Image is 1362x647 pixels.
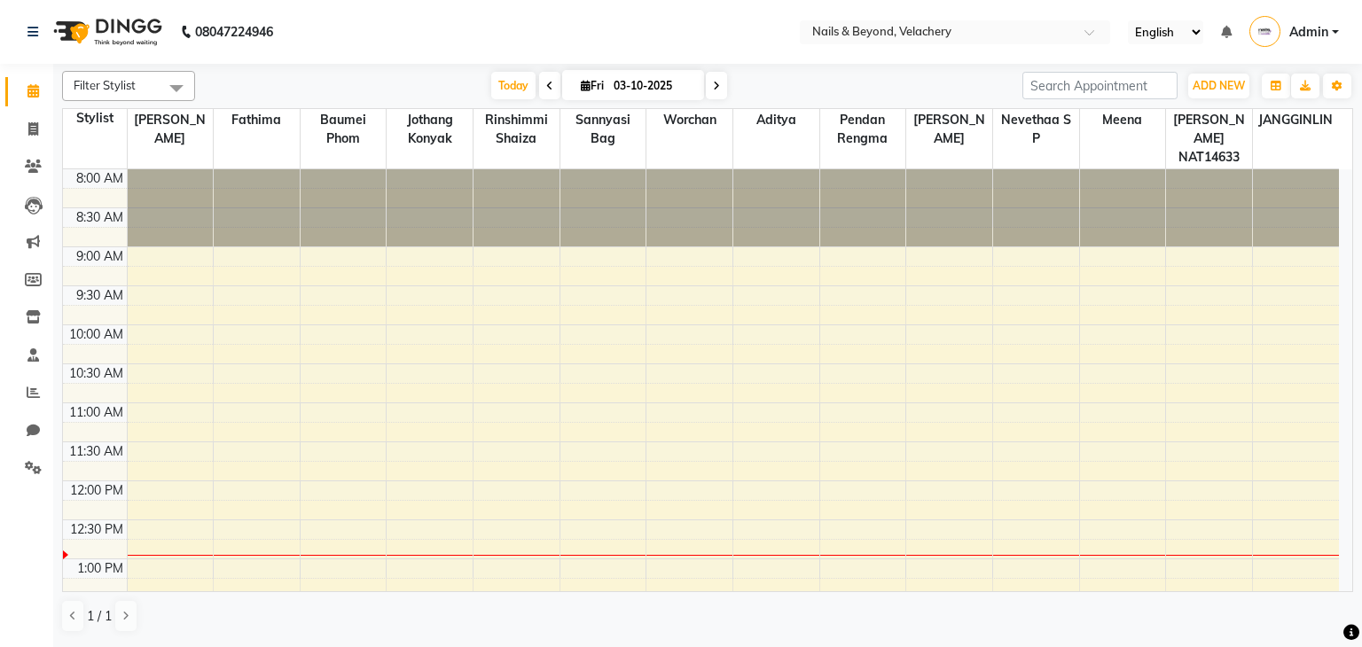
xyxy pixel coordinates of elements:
[195,7,273,57] b: 08047224946
[576,79,608,92] span: Fri
[73,286,127,305] div: 9:30 AM
[474,109,560,150] span: Rinshimmi Shaiza
[733,109,819,131] span: Aditya
[128,109,214,150] span: [PERSON_NAME]
[73,169,127,188] div: 8:00 AM
[73,208,127,227] div: 8:30 AM
[1193,79,1245,92] span: ADD NEW
[387,109,473,150] span: Jothang Konyak
[1080,109,1166,131] span: Meena
[74,559,127,578] div: 1:00 PM
[45,7,167,57] img: logo
[1166,109,1252,168] span: [PERSON_NAME] NAT14633
[67,520,127,539] div: 12:30 PM
[560,109,646,150] span: Sannyasi Bag
[66,364,127,383] div: 10:30 AM
[1022,72,1178,99] input: Search Appointment
[608,73,697,99] input: 2025-10-03
[1188,74,1249,98] button: ADD NEW
[646,109,732,131] span: Worchan
[66,442,127,461] div: 11:30 AM
[1249,16,1280,47] img: Admin
[73,247,127,266] div: 9:00 AM
[1289,23,1328,42] span: Admin
[67,481,127,500] div: 12:00 PM
[491,72,536,99] span: Today
[993,109,1079,150] span: Nevethaa S P
[87,607,112,626] span: 1 / 1
[214,109,300,131] span: Fathima
[63,109,127,128] div: Stylist
[66,403,127,422] div: 11:00 AM
[906,109,992,150] span: [PERSON_NAME]
[1253,109,1339,131] span: JANGGINLIN
[66,325,127,344] div: 10:00 AM
[820,109,906,150] span: Pendan Rengma
[301,109,387,150] span: Baumei phom
[74,78,136,92] span: Filter Stylist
